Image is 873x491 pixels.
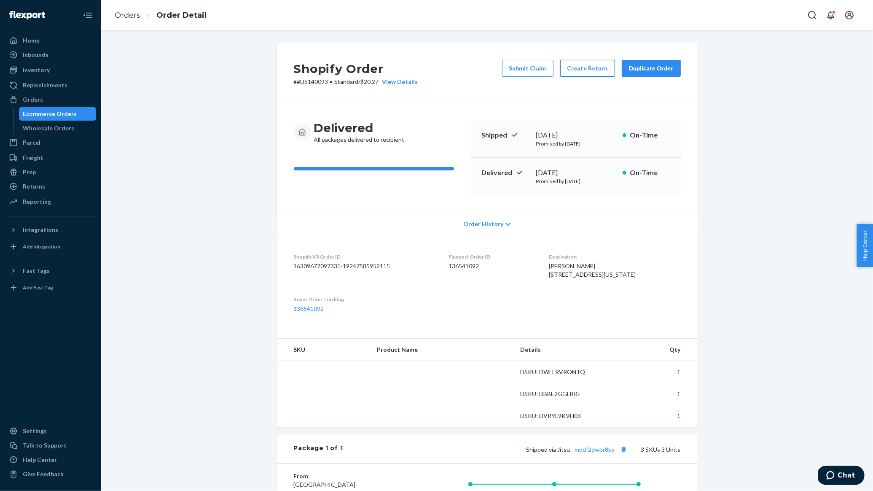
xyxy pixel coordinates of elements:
p: # #US140093 / $20.27 [294,78,418,86]
th: SKU [277,339,371,361]
a: Parcel [5,136,96,149]
button: Open notifications [822,7,839,24]
span: [PERSON_NAME] [STREET_ADDRESS][US_STATE] [549,262,636,278]
dt: Shopify V3 Order ID [294,253,435,260]
div: Talk to Support [23,441,67,450]
a: Home [5,34,96,47]
p: On-Time [630,130,671,140]
button: Open account menu [841,7,858,24]
th: Product Name [370,339,513,361]
a: mddf2dwbr8by [575,446,615,453]
div: Replenishments [23,81,67,89]
div: 3 SKUs 3 Units [343,444,680,455]
dt: Buyer Order Tracking [294,296,435,303]
div: DSKU: DBBE2GGLBRF [521,390,600,398]
button: Fast Tags [5,264,96,278]
p: Promised by [DATE] [536,178,616,185]
div: Orders [23,95,43,104]
img: Flexport logo [9,11,45,19]
h3: Delivered [314,120,405,135]
button: Copy tracking number [618,444,629,455]
button: Submit Claim [502,60,553,77]
a: Inbounds [5,48,96,62]
div: Prep [23,168,36,176]
div: Home [23,36,40,45]
ol: breadcrumbs [108,3,213,28]
button: Duplicate Order [622,60,681,77]
iframe: Opens a widget where you can chat to one of our agents [818,466,865,487]
div: Ecommerce Orders [23,110,77,118]
div: Give Feedback [23,470,64,478]
dd: 16309677097331-19247585952115 [294,262,435,270]
div: Reporting [23,197,51,206]
div: [DATE] [536,130,616,140]
a: Returns [5,180,96,193]
a: Freight [5,151,96,165]
a: Ecommerce Orders [19,107,97,121]
a: Help Center [5,453,96,467]
button: Talk to Support [5,439,96,452]
div: Returns [23,182,45,191]
span: [GEOGRAPHIC_DATA] [294,481,356,488]
button: View Details [379,78,418,86]
div: Add Fast Tag [23,284,53,291]
th: Qty [606,339,697,361]
a: Orders [115,11,140,20]
a: Replenishments [5,78,96,92]
button: Help Center [857,224,873,267]
th: Details [514,339,607,361]
dt: Destination [549,253,681,260]
a: Prep [5,165,96,179]
a: Settings [5,424,96,438]
a: Add Fast Tag [5,281,96,294]
div: [DATE] [536,168,616,178]
td: 1 [606,405,697,427]
span: Order History [463,220,503,228]
p: Shipped [481,130,529,140]
td: 1 [606,383,697,405]
div: Freight [23,154,43,162]
a: Orders [5,93,96,106]
div: Fast Tags [23,267,50,275]
p: On-Time [630,168,671,178]
p: Delivered [481,168,529,178]
div: All packages delivered to recipient [314,120,405,144]
dt: From [294,472,395,480]
div: Package 1 of 1 [294,444,343,455]
h2: Shopify Order [294,60,418,78]
a: Add Integration [5,240,96,254]
span: • [330,78,333,85]
div: DSKU: DVRYL9KVH03 [521,412,600,420]
dt: Flexport Order ID [449,253,535,260]
a: Order Detail [156,11,207,20]
div: Inventory [23,66,50,74]
span: Standard [335,78,359,85]
a: 136541092 [294,305,324,312]
div: Settings [23,427,47,435]
div: DSKU: DWLLRVRONTQ [521,368,600,376]
p: Promised by [DATE] [536,140,616,147]
td: 1 [606,361,697,383]
a: Reporting [5,195,96,208]
div: Integrations [23,226,58,234]
div: Parcel [23,138,40,147]
button: Close Navigation [79,7,96,24]
dd: 136541092 [449,262,535,270]
div: Add Integration [23,243,60,250]
button: Open Search Box [804,7,821,24]
div: Help Center [23,456,57,464]
div: Wholesale Orders [23,124,75,132]
button: Give Feedback [5,467,96,481]
button: Integrations [5,223,96,237]
a: Inventory [5,63,96,77]
a: Wholesale Orders [19,121,97,135]
div: Inbounds [23,51,48,59]
button: Create Return [560,60,615,77]
div: Duplicate Order [629,64,674,73]
span: Shipped via Jitsu [526,446,629,453]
